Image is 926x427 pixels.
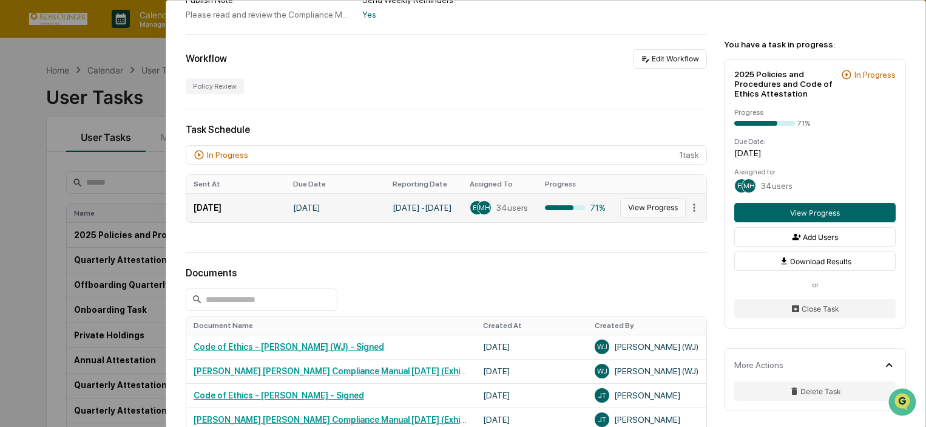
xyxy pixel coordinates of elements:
div: 1 task [186,145,707,165]
a: [PERSON_NAME] [PERSON_NAME] Compliance Manual [DATE] (Exhibits Follow) - [PERSON_NAME] - Signed [194,415,618,425]
a: Code of Ethics - [PERSON_NAME] - Signed [194,391,364,400]
img: 1746055101610-c473b297-6a78-478c-a979-82029cc54cd1 [24,166,34,176]
button: Delete Task [734,381,896,401]
div: Documents [186,267,707,279]
th: Document Name [186,316,476,335]
img: Jack Rasmussen [12,154,32,173]
span: [PERSON_NAME] [38,165,98,175]
span: 34 users [761,181,793,191]
div: [PERSON_NAME] (WJ) [595,340,699,354]
span: WJ [597,367,607,375]
button: Edit Workflow [633,49,707,69]
div: More Actions [734,360,783,370]
span: Preclearance [24,248,78,261]
a: 🔎Data Lookup [7,267,81,289]
div: In Progress [854,70,896,80]
div: 71% [797,119,810,128]
button: View Progress [620,198,686,217]
span: Attestations [100,248,150,261]
span: [PERSON_NAME] [38,198,98,208]
div: Start new chat [55,93,199,105]
a: Powered byPylon [86,301,147,310]
div: Progress [734,108,896,117]
div: Past conversations [12,135,81,145]
span: WJ [597,343,607,351]
div: You have a task in progress: [724,39,906,49]
div: 71% [545,203,606,213]
th: Reporting Date [385,175,462,193]
div: or [734,281,896,289]
button: Close Task [734,299,896,318]
div: We're available if you need us! [55,105,167,115]
td: [DATE] [286,193,385,222]
span: 34 users [496,203,528,213]
img: 1746055101610-c473b297-6a78-478c-a979-82029cc54cd1 [12,93,34,115]
span: MH [479,203,490,212]
p: How can we help? [12,26,221,45]
span: EP [473,203,481,212]
a: Code of Ethics - [PERSON_NAME] (WJ) - Signed [194,342,384,352]
input: Clear [32,55,200,68]
span: EP [737,182,746,190]
td: [DATE] [476,335,588,359]
span: [DATE] [107,198,132,208]
div: 🗄️ [88,250,98,259]
a: 🖐️Preclearance [7,244,83,265]
button: Download Results [734,251,896,271]
div: 🔎 [12,273,22,282]
img: 8933085812038_c878075ebb4cc5468115_72.jpg [25,93,47,115]
div: Task Schedule [186,124,707,135]
td: [DATE] [476,359,588,383]
div: [PERSON_NAME] (WJ) [595,364,699,378]
div: 2025 Policies and Procedures and Code of Ethics Attestation [734,69,836,98]
th: Created By [587,316,706,335]
span: • [101,165,105,175]
button: Start new chat [206,97,221,111]
span: Pylon [121,301,147,310]
img: Emily Lusk [12,186,32,206]
div: Assigned to: [734,168,896,176]
a: 🗄️Attestations [83,244,155,265]
th: Due Date [286,175,385,193]
button: See all [188,132,221,147]
div: Due Date: [734,137,896,146]
span: JT [598,391,606,400]
div: Please read and review the Compliance Manual and Code of Ethics and sign the attestation. Let the... [186,10,353,19]
td: [DATE] [186,193,286,222]
th: Created At [476,316,588,335]
span: JT [598,415,606,424]
span: MH [743,182,755,190]
div: [DATE] [734,148,896,158]
th: Assigned To [462,175,538,193]
button: Add Users [734,227,896,247]
div: [PERSON_NAME] [595,412,699,427]
span: • [101,198,105,208]
td: [DATE] [476,383,588,408]
div: Policy Review [186,78,244,94]
td: [DATE] - [DATE] [385,193,462,222]
span: Data Lookup [24,272,76,284]
th: Sent At [186,175,286,193]
button: View Progress [734,203,896,222]
iframe: Open customer support [887,387,920,420]
th: Progress [538,175,613,193]
a: [PERSON_NAME] [PERSON_NAME] Compliance Manual [DATE] (Exhibits Follow) - [PERSON_NAME] (WJ) - Signed [194,366,638,376]
div: In Progress [207,150,248,160]
div: Workflow [186,53,227,64]
span: [DATE] [107,165,132,175]
div: [PERSON_NAME] [595,388,699,403]
div: Yes [362,10,530,19]
div: 🖐️ [12,250,22,259]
